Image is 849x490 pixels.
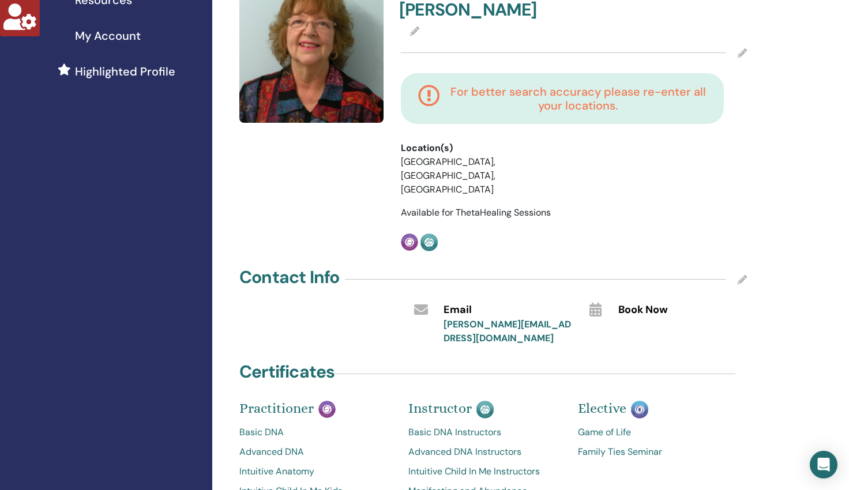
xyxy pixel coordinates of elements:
h4: Certificates [239,361,335,382]
h4: For better search accuracy please re-enter all your locations. [449,85,707,112]
span: My Account [75,27,141,44]
h4: Contact Info [239,267,339,288]
span: Practitioner [239,400,314,416]
li: [GEOGRAPHIC_DATA], [GEOGRAPHIC_DATA], [GEOGRAPHIC_DATA] [401,155,535,197]
span: Available for ThetaHealing Sessions [401,206,551,218]
div: Open Intercom Messenger [810,451,837,478]
a: Advanced DNA Instructors [408,445,560,459]
span: Highlighted Profile [75,63,175,80]
a: [PERSON_NAME][EMAIL_ADDRESS][DOMAIN_NAME] [444,318,571,344]
a: Basic DNA Instructors [408,425,560,439]
span: Elective [578,400,626,416]
a: Intuitive Child In Me Instructors [408,465,560,478]
a: Advanced DNA [239,445,391,459]
a: Game of Life [578,425,730,439]
a: Family Ties Seminar [578,445,730,459]
span: Book Now [618,303,668,318]
a: Intuitive Anatomy [239,465,391,478]
a: Basic DNA [239,425,391,439]
span: Instructor [408,400,472,416]
span: Email [444,303,472,318]
span: Location(s) [401,141,453,155]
